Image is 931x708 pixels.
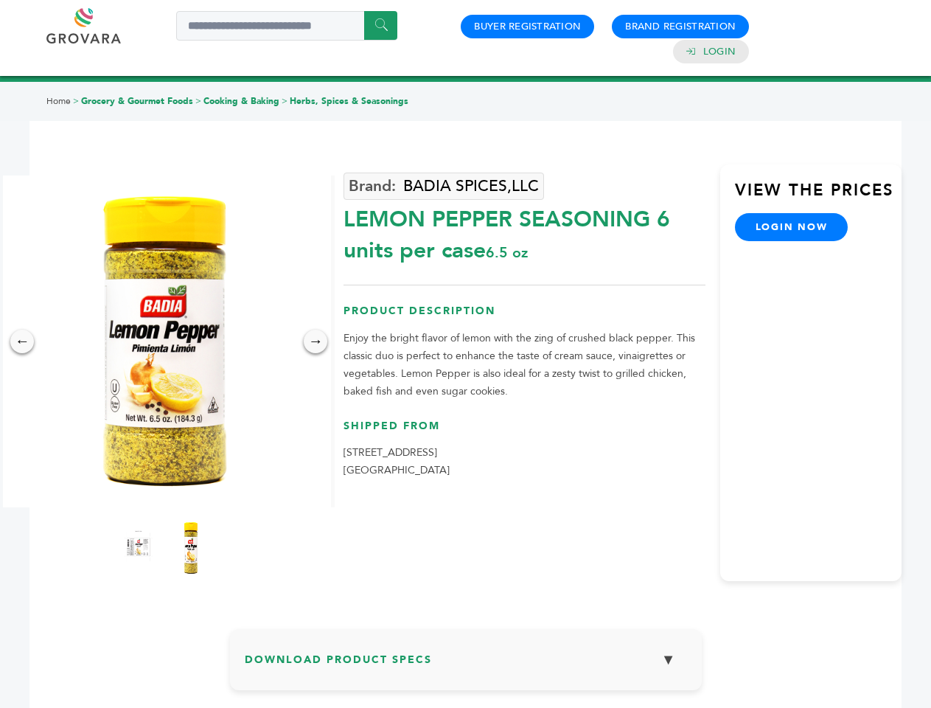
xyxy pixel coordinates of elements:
[81,95,193,107] a: Grocery & Gourmet Foods
[176,11,397,41] input: Search a product or brand...
[46,95,71,107] a: Home
[203,95,279,107] a: Cooking & Baking
[245,644,687,687] h3: Download Product Specs
[195,95,201,107] span: >
[304,330,327,353] div: →
[344,444,705,479] p: [STREET_ADDRESS] [GEOGRAPHIC_DATA]
[650,644,687,676] button: ▼
[344,173,544,200] a: BADIA SPICES,LLC
[735,213,848,241] a: login now
[172,518,209,577] img: LEMON PEPPER SEASONING 6 units per case 6.5 oz
[735,179,902,213] h3: View the Prices
[474,20,581,33] a: Buyer Registration
[703,45,736,58] a: Login
[10,330,34,353] div: ←
[625,20,736,33] a: Brand Registration
[344,197,705,266] div: LEMON PEPPER SEASONING 6 units per case
[73,95,79,107] span: >
[282,95,287,107] span: >
[344,330,705,400] p: Enjoy the bright flavor of lemon with the zing of crushed black pepper. This classic duo is perfe...
[486,243,528,263] span: 6.5 oz
[290,95,408,107] a: Herbs, Spices & Seasonings
[121,518,158,577] img: LEMON PEPPER SEASONING 6 units per case 6.5 oz Product Label
[344,304,705,330] h3: Product Description
[344,419,705,445] h3: Shipped From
